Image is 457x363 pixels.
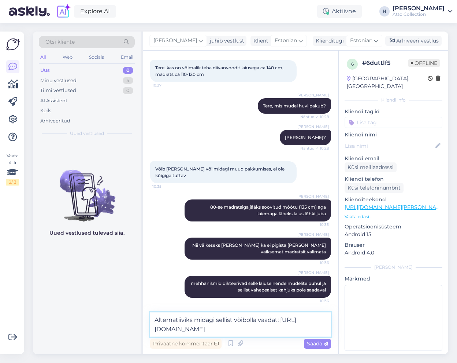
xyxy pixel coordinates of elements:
[6,153,19,186] div: Vaata siia
[345,131,442,139] p: Kliendi nimi
[345,204,446,210] a: [URL][DOMAIN_NAME][PERSON_NAME]
[297,194,329,199] span: [PERSON_NAME]
[123,77,133,84] div: 4
[123,87,133,94] div: 0
[345,249,442,257] p: Android 4.0
[345,175,442,183] p: Kliendi telefon
[345,223,442,231] p: Operatsioonisüsteem
[297,124,329,129] span: [PERSON_NAME]
[45,38,75,46] span: Otsi kliente
[345,142,434,150] input: Lisa nimi
[301,222,329,227] span: 10:35
[300,146,329,151] span: Nähtud ✓ 10:28
[33,157,141,223] img: No chats
[70,130,104,137] span: Uued vestlused
[155,65,285,77] span: Tere, kas on võimalik teha diivanvoodit laiusega ca 140 cm, madrats ca 110-120 cm
[263,103,326,109] span: Tere, mis mudel huvi pakub?
[345,241,442,249] p: Brauser
[39,52,47,62] div: All
[74,5,116,18] a: Explore AI
[285,135,326,140] span: [PERSON_NAME]?
[385,36,442,46] div: Arhiveeri vestlus
[192,242,327,254] span: Nii väikeseks [PERSON_NAME] ka ei pigista [PERSON_NAME] väiksemat madratsit valimata
[345,108,442,115] p: Kliendi tag'id
[345,183,404,193] div: Küsi telefoninumbrit
[393,5,445,11] div: [PERSON_NAME]
[61,52,74,62] div: Web
[297,270,329,275] span: [PERSON_NAME]
[307,340,328,347] span: Saada
[119,52,135,62] div: Email
[150,339,222,349] div: Privaatne kommentaar
[317,5,362,18] div: Aktiivne
[345,213,442,220] p: Vaata edasi ...
[210,204,327,216] span: 80-se madratsiga jääks soovitud mõõtu (135 cm) aga laiemaga läheks laius lõhki juba
[345,275,442,283] p: Märkmed
[123,67,133,74] div: 0
[351,61,354,67] span: 6
[152,82,180,88] span: 10:27
[345,117,442,128] input: Lisa tag
[275,37,297,45] span: Estonian
[301,260,329,265] span: 10:36
[301,298,329,304] span: 10:36
[345,97,442,103] div: Kliendi info
[207,37,244,45] div: juhib vestlust
[408,59,440,67] span: Offline
[6,37,20,51] img: Askly Logo
[56,4,71,19] img: explore-ai
[297,92,329,98] span: [PERSON_NAME]
[150,312,331,337] textarea: Alternatiiviks midagi sellist võibolla vaadat: [URL][DOMAIN_NAME]
[40,107,51,114] div: Kõik
[379,6,390,16] div: H
[297,232,329,237] span: [PERSON_NAME]
[345,162,397,172] div: Küsi meiliaadressi
[250,37,268,45] div: Klient
[40,77,77,84] div: Minu vestlused
[191,280,327,293] span: mehhanismid dikteerivad selle laiuse nende mudelite puhul ja sellist vahepealset kahjuks pole saa...
[345,264,442,271] div: [PERSON_NAME]
[313,37,344,45] div: Klienditugi
[40,67,50,74] div: Uus
[155,166,286,178] span: Võib [PERSON_NAME] või midagi muud pakkumises, ei ole kõigiga tuttav
[345,231,442,238] p: Android 15
[88,52,105,62] div: Socials
[345,196,442,203] p: Klienditeekond
[347,75,428,90] div: [GEOGRAPHIC_DATA], [GEOGRAPHIC_DATA]
[40,117,70,125] div: Arhiveeritud
[153,37,197,45] span: [PERSON_NAME]
[49,229,125,237] p: Uued vestlused tulevad siia.
[350,37,372,45] span: Estonian
[40,87,76,94] div: Tiimi vestlused
[345,155,442,162] p: Kliendi email
[393,5,453,17] a: [PERSON_NAME]Atto Collection
[393,11,445,17] div: Atto Collection
[152,184,180,189] span: 10:35
[6,179,19,186] div: 2 / 3
[300,114,329,120] span: Nähtud ✓ 10:28
[362,59,408,67] div: # 6duttlf5
[40,97,67,104] div: AI Assistent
